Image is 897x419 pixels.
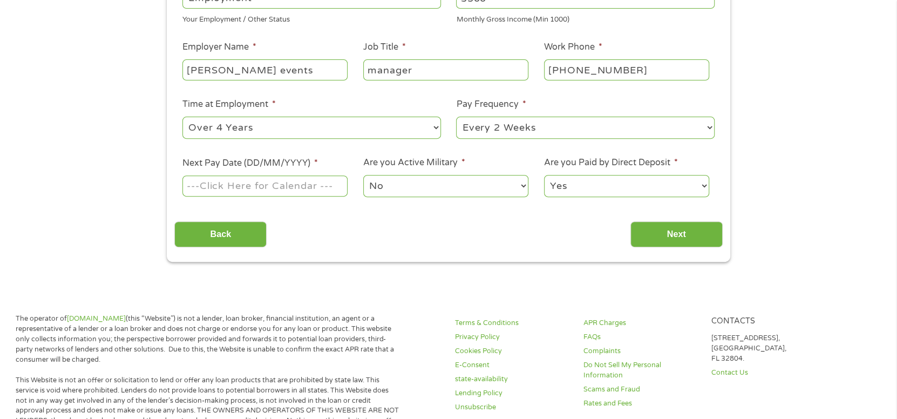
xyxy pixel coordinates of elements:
[583,346,698,356] a: Complaints
[630,221,723,248] input: Next
[455,318,570,328] a: Terms & Conditions
[363,59,528,80] input: Cashier
[182,11,441,25] div: Your Employment / Other Status
[455,332,570,342] a: Privacy Policy
[711,316,826,327] h4: Contacts
[455,402,570,413] a: Unsubscribe
[583,360,698,381] a: Do Not Sell My Personal Information
[583,384,698,395] a: Scams and Fraud
[455,360,570,370] a: E-Consent
[456,11,715,25] div: Monthly Gross Income (Min 1000)
[363,157,465,168] label: Are you Active Military
[544,42,602,53] label: Work Phone
[544,59,709,80] input: (231) 754-4010
[455,388,570,398] a: Lending Policy
[16,314,400,364] p: The operator of (this “Website”) is not a lender, loan broker, financial institution, an agent or...
[583,332,698,342] a: FAQs
[182,175,348,196] input: ---Click Here for Calendar ---
[456,99,526,110] label: Pay Frequency
[455,346,570,356] a: Cookies Policy
[67,314,126,323] a: [DOMAIN_NAME]
[711,333,826,364] p: [STREET_ADDRESS], [GEOGRAPHIC_DATA], FL 32804.
[182,99,276,110] label: Time at Employment
[544,157,678,168] label: Are you Paid by Direct Deposit
[711,368,826,378] a: Contact Us
[455,374,570,384] a: state-availability
[182,42,256,53] label: Employer Name
[174,221,267,248] input: Back
[583,318,698,328] a: APR Charges
[583,398,698,409] a: Rates and Fees
[182,158,318,169] label: Next Pay Date (DD/MM/YYYY)
[182,59,348,80] input: Walmart
[363,42,406,53] label: Job Title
